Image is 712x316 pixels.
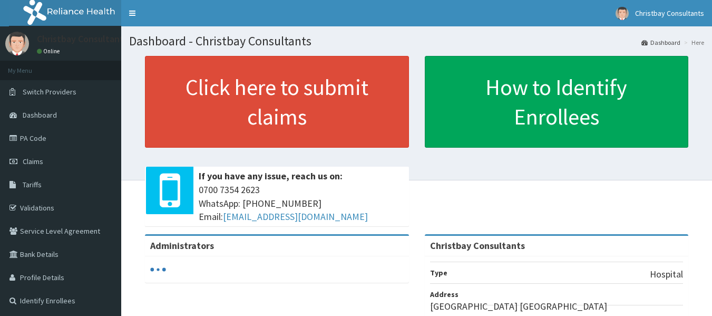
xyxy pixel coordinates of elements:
b: Administrators [150,240,214,252]
span: Claims [23,157,43,166]
img: User Image [5,32,29,55]
span: Tariffs [23,180,42,189]
img: User Image [616,7,629,20]
h1: Dashboard - Christbay Consultants [129,34,704,48]
b: Type [430,268,447,277]
a: Dashboard [641,38,680,47]
a: Online [37,47,62,55]
b: If you have any issue, reach us on: [199,170,343,182]
span: 0700 7354 2623 WhatsApp: [PHONE_NUMBER] Email: [199,183,404,224]
p: Hospital [650,267,683,281]
b: Address [430,290,459,299]
svg: audio-loading [150,262,166,277]
li: Here [681,38,704,47]
strong: Christbay Consultants [430,240,525,252]
a: Click here to submit claims [145,56,409,148]
span: Switch Providers [23,87,76,97]
span: Dashboard [23,110,57,120]
p: Christbay Consultants [37,34,128,44]
span: Christbay Consultants [635,8,704,18]
a: How to Identify Enrollees [425,56,689,148]
a: [EMAIL_ADDRESS][DOMAIN_NAME] [223,210,368,223]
